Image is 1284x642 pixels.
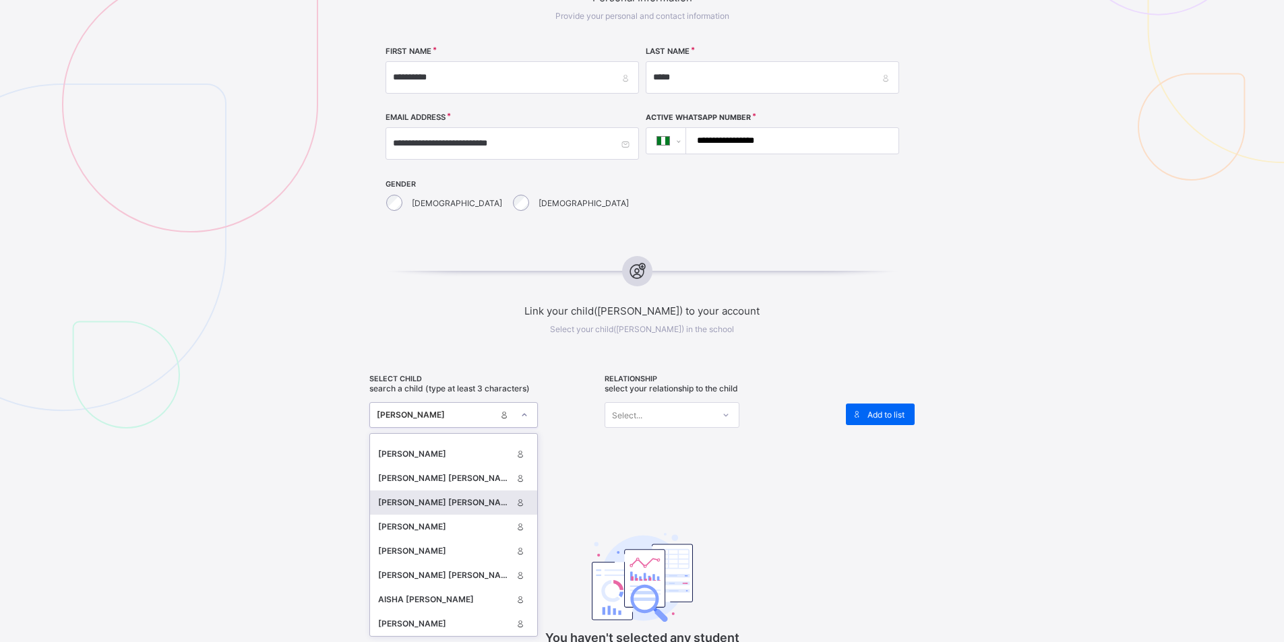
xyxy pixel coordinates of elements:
[321,304,963,317] span: Link your child([PERSON_NAME]) to your account
[646,46,690,56] label: LAST NAME
[378,593,512,606] div: AISHA [PERSON_NAME]
[386,113,446,122] label: EMAIL ADDRESS
[378,472,512,485] div: [PERSON_NAME] [PERSON_NAME]
[605,383,738,393] span: Select your relationship to the child
[378,447,512,461] div: [PERSON_NAME]
[592,533,693,622] img: classEmptyState.7d4ec5dc6d57f4e1adfd249b62c1c528.svg
[378,569,512,582] div: [PERSON_NAME] [PERSON_NAME]
[378,520,512,534] div: [PERSON_NAME]
[378,496,512,509] div: [PERSON_NAME] [PERSON_NAME]
[386,46,431,56] label: FIRST NAME
[377,408,496,422] div: [PERSON_NAME]
[386,180,639,189] span: GENDER
[378,544,512,558] div: [PERSON_NAME]
[646,113,751,122] label: Active WhatsApp Number
[555,11,729,21] span: Provide your personal and contact information
[867,410,905,420] span: Add to list
[539,198,629,208] label: [DEMOGRAPHIC_DATA]
[605,375,833,383] span: RELATIONSHIP
[612,402,642,428] div: Select...
[378,617,512,631] div: [PERSON_NAME]
[369,383,530,393] span: Search a child (type at least 3 characters)
[412,198,502,208] label: [DEMOGRAPHIC_DATA]
[369,375,598,383] span: SELECT CHILD
[550,324,734,334] span: Select your child([PERSON_NAME]) in the school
